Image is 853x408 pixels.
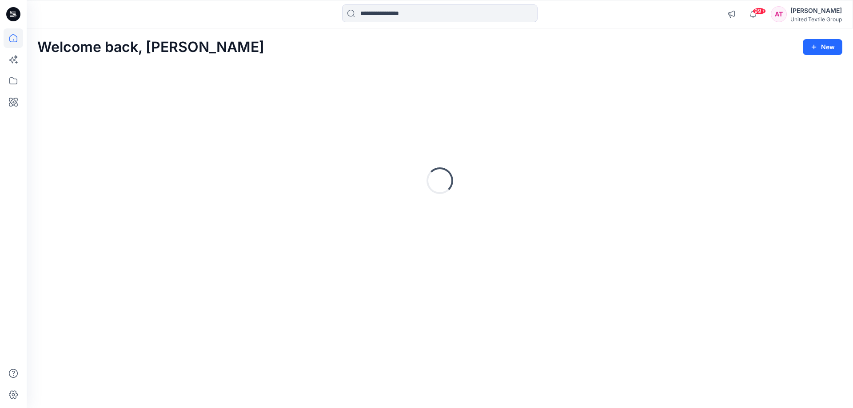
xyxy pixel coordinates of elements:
[790,5,842,16] div: [PERSON_NAME]
[790,16,842,23] div: United Textile Group
[37,39,264,55] h2: Welcome back, [PERSON_NAME]
[803,39,842,55] button: New
[771,6,787,22] div: AT
[753,8,766,15] span: 99+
